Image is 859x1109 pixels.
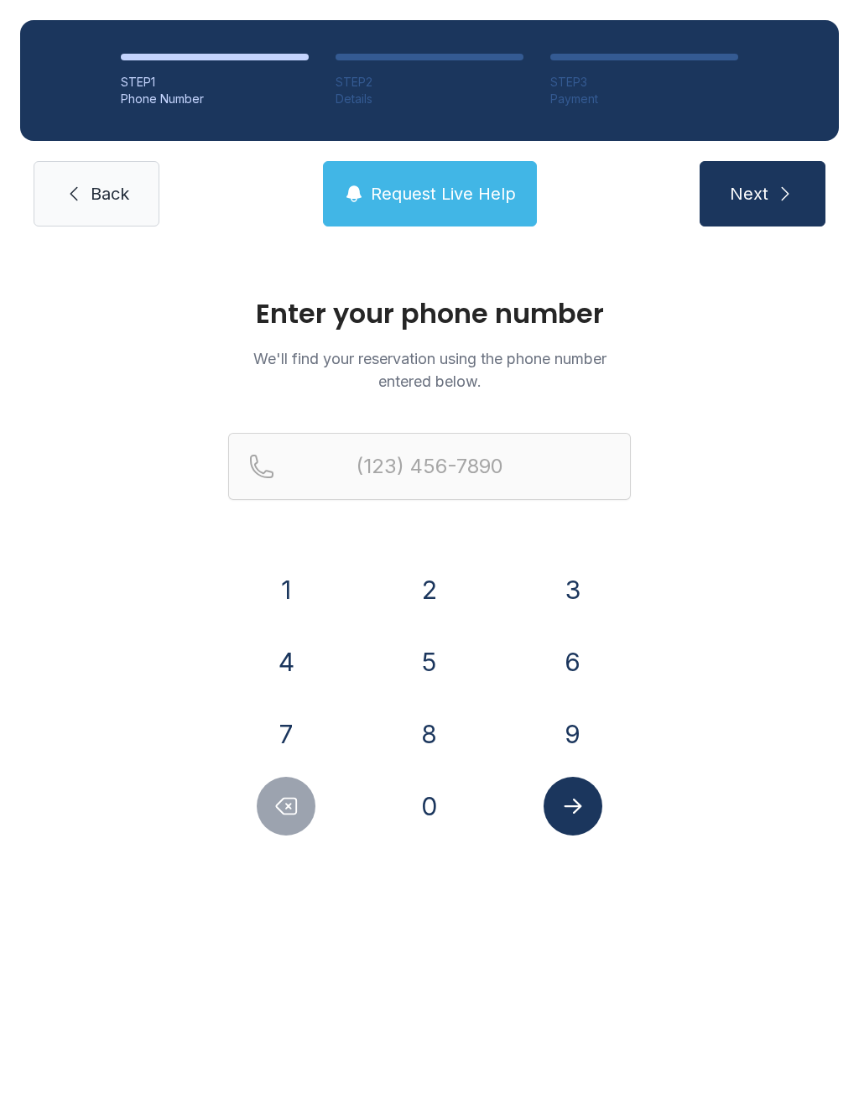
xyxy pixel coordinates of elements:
[371,182,516,206] span: Request Live Help
[400,777,459,836] button: 0
[336,91,523,107] div: Details
[550,74,738,91] div: STEP 3
[400,633,459,691] button: 5
[544,777,602,836] button: Submit lookup form
[257,633,315,691] button: 4
[228,433,631,500] input: Reservation phone number
[121,91,309,107] div: Phone Number
[121,74,309,91] div: STEP 1
[400,705,459,763] button: 8
[336,74,523,91] div: STEP 2
[544,560,602,619] button: 3
[257,777,315,836] button: Delete number
[544,705,602,763] button: 9
[228,347,631,393] p: We'll find your reservation using the phone number entered below.
[257,560,315,619] button: 1
[257,705,315,763] button: 7
[91,182,129,206] span: Back
[400,560,459,619] button: 2
[228,300,631,327] h1: Enter your phone number
[544,633,602,691] button: 6
[730,182,768,206] span: Next
[550,91,738,107] div: Payment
